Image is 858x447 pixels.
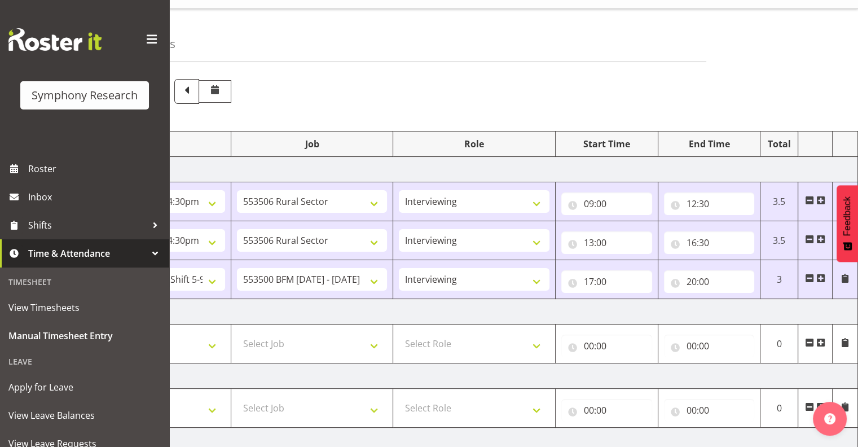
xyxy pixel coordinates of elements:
div: Total [766,137,792,151]
span: Time & Attendance [28,245,147,262]
input: Click to select... [561,399,652,422]
td: [DATE] [69,363,858,389]
a: View Timesheets [3,293,166,322]
a: Apply for Leave [3,373,166,401]
img: help-xxl-2.png [824,413,835,424]
span: View Leave Balances [8,407,161,424]
div: End Time [664,137,755,151]
div: Timesheet [3,270,166,293]
span: Apply for Leave [8,379,161,396]
input: Click to select... [561,335,652,357]
span: Inbox [28,189,164,205]
td: 3.5 [760,221,798,260]
div: Start Time [561,137,652,151]
td: 0 [760,389,798,428]
a: View Leave Balances [3,401,166,430]
td: 3 [760,260,798,299]
span: View Timesheets [8,299,161,316]
span: Roster [28,160,164,177]
input: Click to select... [664,270,755,293]
input: Click to select... [561,231,652,254]
td: [DATE] [69,157,858,182]
td: 3.5 [760,182,798,221]
span: Feedback [842,196,852,236]
input: Click to select... [561,270,652,293]
input: Click to select... [561,192,652,215]
td: 0 [760,325,798,363]
input: Click to select... [664,399,755,422]
div: Leave [3,350,166,373]
td: [DATE] [69,299,858,325]
input: Click to select... [664,335,755,357]
a: Manual Timesheet Entry [3,322,166,350]
input: Click to select... [664,231,755,254]
div: Role [399,137,549,151]
div: Symphony Research [32,87,138,104]
span: Shifts [28,217,147,234]
div: Job [237,137,388,151]
span: Manual Timesheet Entry [8,327,161,344]
img: Rosterit website logo [8,28,102,51]
input: Click to select... [664,192,755,215]
button: Feedback - Show survey [837,185,858,262]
